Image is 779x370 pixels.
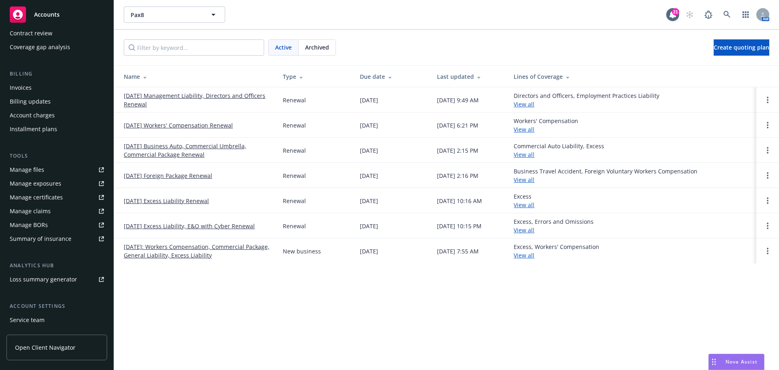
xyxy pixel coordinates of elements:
div: [DATE] 10:15 PM [437,222,482,230]
a: Open options [763,171,773,180]
a: View all [514,226,534,234]
a: Open options [763,221,773,231]
a: Service team [6,314,107,327]
a: Report a Bug [700,6,717,23]
span: Create quoting plan [714,43,769,51]
div: Billing [6,70,107,78]
a: Create quoting plan [714,39,769,56]
span: Pax8 [131,11,201,19]
a: Manage BORs [6,219,107,232]
a: Loss summary generator [6,273,107,286]
div: Loss summary generator [10,273,77,286]
div: Renewal [283,146,306,155]
div: Name [124,72,270,81]
a: [DATE] Workers' Compensation Renewal [124,121,233,130]
a: [DATE]: Workers Compensation, Commercial Package, General Liability, Excess Liability [124,242,270,260]
a: Start snowing [682,6,698,23]
div: Workers' Compensation [514,117,578,134]
a: View all [514,100,534,108]
div: Manage certificates [10,191,63,204]
div: Excess [514,192,534,209]
div: Invoices [10,81,32,94]
div: Directors and Officers, Employment Practices Liability [514,91,659,108]
a: View all [514,201,534,209]
div: Excess, Errors and Omissions [514,217,594,234]
button: Nova Assist [708,354,764,370]
a: Installment plans [6,123,107,136]
div: New business [283,247,321,255]
a: Summary of insurance [6,232,107,245]
div: Lines of Coverage [514,72,750,81]
a: [DATE] Management Liability, Directors and Officers Renewal [124,91,270,108]
div: Drag to move [709,354,719,370]
a: Switch app [738,6,754,23]
div: [DATE] [360,96,378,104]
div: Manage files [10,163,44,176]
span: Active [275,43,292,52]
div: Manage exposures [10,177,61,190]
div: Manage claims [10,205,51,218]
div: Account charges [10,109,55,122]
div: Installment plans [10,123,57,136]
div: Account settings [6,302,107,310]
div: [DATE] [360,222,378,230]
a: [DATE] Excess Liability, E&O with Cyber Renewal [124,222,255,230]
input: Filter by keyword... [124,39,264,56]
a: Manage claims [6,205,107,218]
span: Archived [305,43,329,52]
a: Open options [763,246,773,256]
div: Renewal [283,197,306,205]
a: Invoices [6,81,107,94]
a: Sales relationships [6,327,107,340]
div: Excess, Workers' Compensation [514,242,599,260]
div: Commercial Auto Liability, Excess [514,142,604,159]
div: Renewal [283,171,306,180]
div: [DATE] 2:15 PM [437,146,478,155]
div: [DATE] [360,171,378,180]
a: Manage certificates [6,191,107,204]
div: 21 [672,8,679,15]
a: Open options [763,120,773,130]
a: Account charges [6,109,107,122]
div: Manage BORs [10,219,48,232]
a: Open options [763,196,773,206]
div: [DATE] 6:21 PM [437,121,478,130]
a: View all [514,125,534,133]
a: Accounts [6,3,107,26]
span: Open Client Navigator [15,343,75,352]
div: [DATE] 2:16 PM [437,171,478,180]
div: Contract review [10,27,52,40]
a: [DATE] Foreign Package Renewal [124,171,212,180]
div: Sales relationships [10,327,61,340]
button: Pax8 [124,6,225,23]
div: [DATE] [360,197,378,205]
a: Coverage gap analysis [6,41,107,54]
span: Manage exposures [6,177,107,190]
div: Tools [6,152,107,160]
div: [DATE] [360,247,378,255]
span: Nova Assist [725,358,757,365]
div: Business Travel Accident, Foreign Voluntary Workers Compensation [514,167,697,184]
a: [DATE] Business Auto, Commercial Umbrella, Commercial Package Renewal [124,142,270,159]
span: Accounts [34,11,60,18]
div: Renewal [283,121,306,130]
a: [DATE] Excess Liability Renewal [124,197,209,205]
div: [DATE] 7:55 AM [437,247,479,255]
div: Summary of insurance [10,232,71,245]
div: Service team [10,314,45,327]
div: Due date [360,72,424,81]
div: Last updated [437,72,501,81]
a: Open options [763,145,773,155]
a: View all [514,251,534,259]
div: Renewal [283,222,306,230]
div: Analytics hub [6,262,107,270]
div: [DATE] 9:49 AM [437,96,479,104]
a: Billing updates [6,95,107,108]
div: Coverage gap analysis [10,41,70,54]
a: View all [514,151,534,158]
a: Search [719,6,735,23]
a: Open options [763,95,773,105]
div: [DATE] [360,146,378,155]
a: Contract review [6,27,107,40]
div: [DATE] 10:16 AM [437,197,482,205]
